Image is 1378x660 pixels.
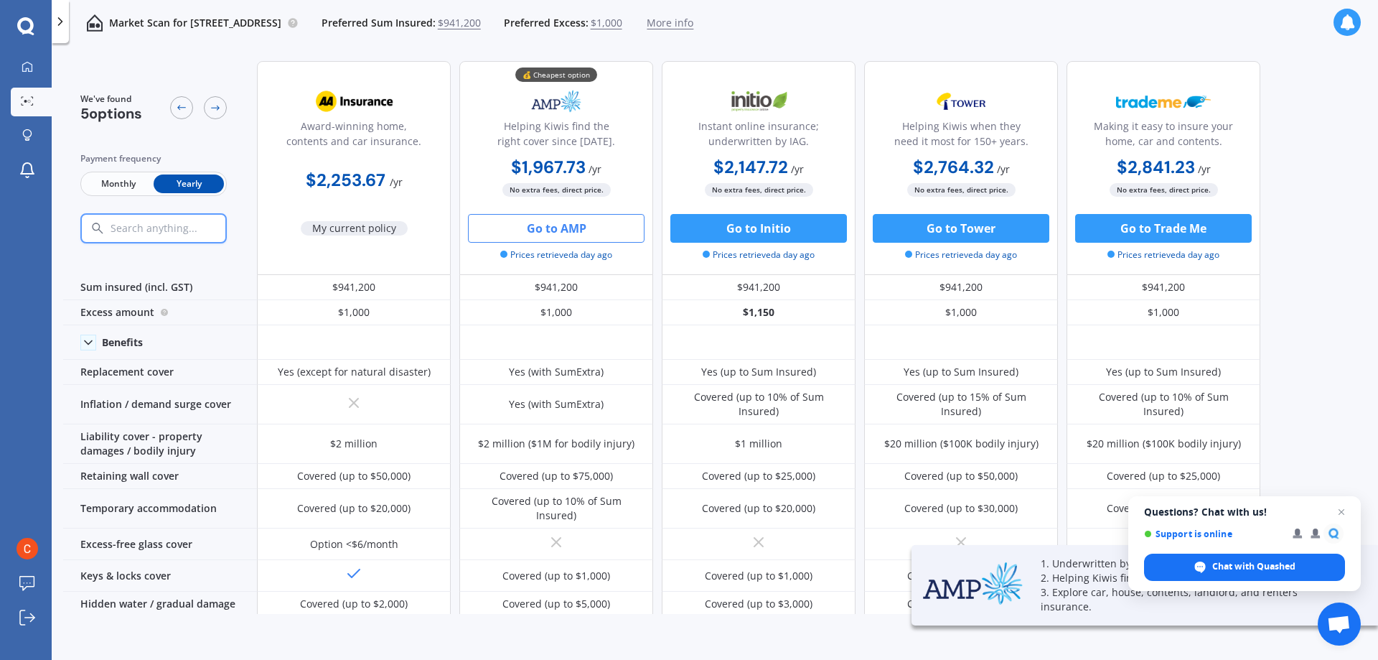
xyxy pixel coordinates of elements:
div: Covered (up to $50,000) [297,469,411,483]
span: Close chat [1333,503,1350,521]
div: Yes (up to Sum Insured) [904,365,1018,379]
p: Market Scan for [STREET_ADDRESS] [109,16,281,30]
div: Temporary accommodation [63,489,257,529]
span: My current policy [301,221,408,236]
span: Chat with Quashed [1212,560,1295,573]
b: $2,147.72 [713,156,788,178]
span: No extra fees, direct price. [705,183,813,197]
div: $2 million [330,437,378,451]
div: Covered (up to $25,000) [1107,469,1220,483]
div: Covered (up to $25,000) [702,469,815,483]
span: No extra fees, direct price. [907,183,1016,197]
img: AMP.webp [509,83,604,119]
button: Go to Initio [670,214,847,243]
div: Liability cover - property damages / bodily injury [63,424,257,464]
div: Yes (up to Sum Insured) [1106,365,1221,379]
div: Yes (with SumExtra) [509,397,604,412]
img: Tower.webp [914,83,1008,119]
div: Making it easy to insure your home, car and contents. [1079,118,1248,154]
span: Support is online [1144,529,1283,539]
span: Prices retrieved a day ago [500,248,612,261]
span: $941,200 [438,16,481,30]
div: Covered (up to $1,000) [705,569,812,583]
div: Covered (up to $20,000) [702,501,815,516]
div: Replacement cover [63,360,257,385]
div: Hidden water / gradual damage [63,592,257,617]
div: Covered (up to $2,000) [300,597,408,611]
div: $2 million ($1M for bodily injury) [478,437,634,451]
span: Monthly [83,175,154,193]
div: Covered (up to $1,000) [502,569,610,583]
div: $20 million ($100K bodily injury) [1087,437,1241,451]
button: Go to Trade Me [1075,214,1252,243]
span: Preferred Sum Insured: [322,16,436,30]
img: AMP.webp [923,562,1023,605]
div: Covered (up to $3,000) [705,597,812,611]
div: $1,000 [1067,300,1260,325]
div: Covered (up to $30,000) [904,501,1018,516]
div: Covered (up to 10% of Sum Insured) [672,390,845,419]
span: / yr [997,162,1010,176]
div: Retaining wall cover [63,464,257,489]
span: / yr [390,175,403,189]
div: $941,200 [662,275,856,300]
div: Covered (up to 10% of Sum Insured) [1077,390,1250,419]
b: $2,253.67 [306,169,385,191]
div: Excess amount [63,300,257,325]
div: Covered (up to $50,000) [904,469,1018,483]
div: $941,200 [1067,275,1260,300]
div: Option <$6/month [310,537,398,552]
div: Excess-free glass cover [63,529,257,560]
span: No extra fees, direct price. [502,183,611,197]
div: $941,200 [459,275,653,300]
span: 5 options [80,104,142,123]
div: Benefits [102,336,143,349]
div: $1 million [735,437,782,451]
div: $941,200 [257,275,451,300]
img: home-and-contents.b802091223b8502ef2dd.svg [86,14,103,32]
div: Inflation / demand surge cover [63,385,257,424]
span: / yr [589,162,601,176]
span: We've found [80,93,142,106]
b: $2,764.32 [913,156,994,178]
span: Preferred Excess: [504,16,589,30]
img: Initio.webp [711,83,806,119]
div: Covered (up to $25,000) [1107,501,1220,516]
span: More info [647,16,693,30]
span: Questions? Chat with us! [1144,506,1345,518]
div: Chat with Quashed [1144,554,1345,581]
div: Covered (up to $20,000) [297,501,411,516]
div: Covered (up to 15% of Sum Insured) [875,390,1047,419]
div: $941,200 [864,275,1058,300]
div: Yes (up to Sum Insured) [701,365,816,379]
div: Award-winning home, contents and car insurance. [269,118,439,154]
span: / yr [791,162,804,176]
div: Keys & locks cover [63,560,257,592]
b: $1,967.73 [511,156,586,178]
input: Search anything... [109,222,256,235]
div: 💰 Cheapest option [515,68,597,82]
button: Go to Tower [873,214,1049,243]
div: Covered (up to $2,000) [907,569,1015,583]
div: Covered (up to $75,000) [500,469,613,483]
div: Covered (up to $5,000) [502,597,610,611]
div: Covered (up to 10% of Sum Insured) [470,494,642,523]
img: ACg8ocJ-Jtek0YLzbu46fBpAOoxD9AP_eOTf3eeQWjk2tKrfPoKiti0w=s96-c [17,538,38,559]
div: Covered (up to $3,000) [907,597,1015,611]
b: $2,841.23 [1117,156,1195,178]
div: Helping Kiwis when they need it most for 150+ years. [876,118,1046,154]
div: Yes (with SumExtra) [509,365,604,379]
span: Prices retrieved a day ago [1107,248,1219,261]
img: Trademe.webp [1116,83,1211,119]
span: No extra fees, direct price. [1110,183,1218,197]
div: $1,000 [459,300,653,325]
button: Go to AMP [468,214,645,243]
div: $20 million ($100K bodily injury) [884,437,1039,451]
p: 3. Explore car, house, contents, landlord, and renters insurance. [1041,585,1342,614]
span: Prices retrieved a day ago [703,248,815,261]
p: 1. Underwritten by Vero Insurance NZ. [1041,557,1342,571]
p: 2. Helping Kiwis find the right cover since [DATE]. [1041,571,1342,585]
div: Open chat [1318,603,1361,646]
div: Instant online insurance; underwritten by IAG. [674,118,843,154]
img: AA.webp [306,83,401,119]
